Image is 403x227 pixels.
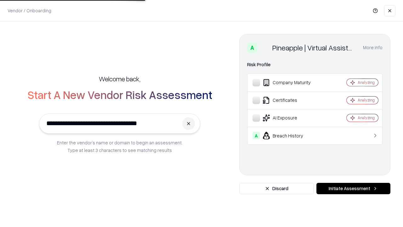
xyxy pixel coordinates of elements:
[8,7,51,14] p: Vendor / Onboarding
[239,183,314,194] button: Discard
[316,183,390,194] button: Initiate Assessment
[260,43,270,53] img: Pineapple | Virtual Assistant Agency
[253,132,328,139] div: Breach History
[57,139,183,154] p: Enter the vendor’s name or domain to begin an assessment. Type at least 3 characters to see match...
[253,132,260,139] div: A
[358,97,375,103] div: Analyzing
[363,42,383,53] button: More info
[358,80,375,85] div: Analyzing
[272,43,355,53] div: Pineapple | Virtual Assistant Agency
[253,114,328,122] div: AI Exposure
[253,79,328,86] div: Company Maturity
[27,88,212,101] h2: Start A New Vendor Risk Assessment
[247,43,257,53] div: A
[99,74,140,83] h5: Welcome back,
[247,61,383,68] div: Risk Profile
[358,115,375,120] div: Analyzing
[253,96,328,104] div: Certificates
